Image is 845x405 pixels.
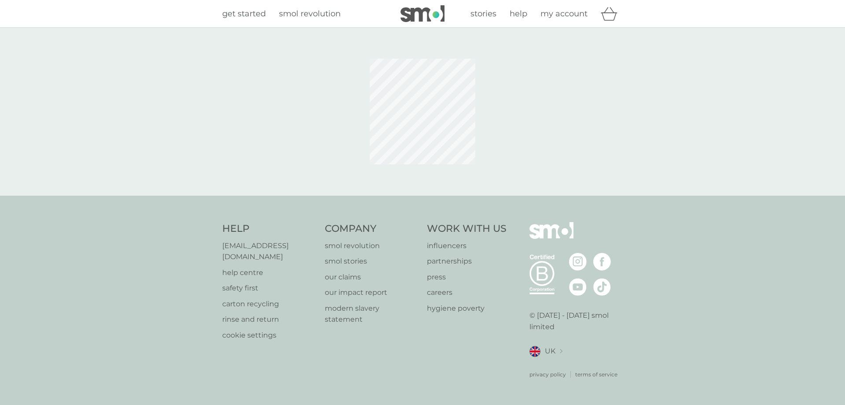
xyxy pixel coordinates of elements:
h4: Company [325,222,419,236]
a: help centre [222,267,316,279]
img: UK flag [529,346,540,357]
a: my account [540,7,588,20]
p: © [DATE] - [DATE] smol limited [529,310,623,332]
img: select a new location [560,349,562,354]
a: influencers [427,240,507,252]
a: smol revolution [325,240,419,252]
a: our impact report [325,287,419,298]
h4: Work With Us [427,222,507,236]
a: privacy policy [529,370,566,379]
img: visit the smol Facebook page [593,253,611,271]
a: careers [427,287,507,298]
span: my account [540,9,588,19]
a: rinse and return [222,314,316,325]
img: smol [400,5,445,22]
a: [EMAIL_ADDRESS][DOMAIN_NAME] [222,240,316,263]
span: get started [222,9,266,19]
a: cookie settings [222,330,316,341]
a: partnerships [427,256,507,267]
h4: Help [222,222,316,236]
div: basket [601,5,623,22]
a: safety first [222,282,316,294]
img: visit the smol Youtube page [569,278,587,296]
a: our claims [325,271,419,283]
img: visit the smol Instagram page [569,253,587,271]
a: help [510,7,527,20]
a: smol revolution [279,7,341,20]
a: press [427,271,507,283]
span: smol revolution [279,9,341,19]
span: stories [470,9,496,19]
img: smol [529,222,573,252]
span: help [510,9,527,19]
a: smol stories [325,256,419,267]
a: terms of service [575,370,617,379]
a: carton recycling [222,298,316,310]
a: get started [222,7,266,20]
span: UK [545,346,555,357]
img: visit the smol Tiktok page [593,278,611,296]
a: modern slavery statement [325,303,419,325]
a: hygiene poverty [427,303,507,314]
a: stories [470,7,496,20]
